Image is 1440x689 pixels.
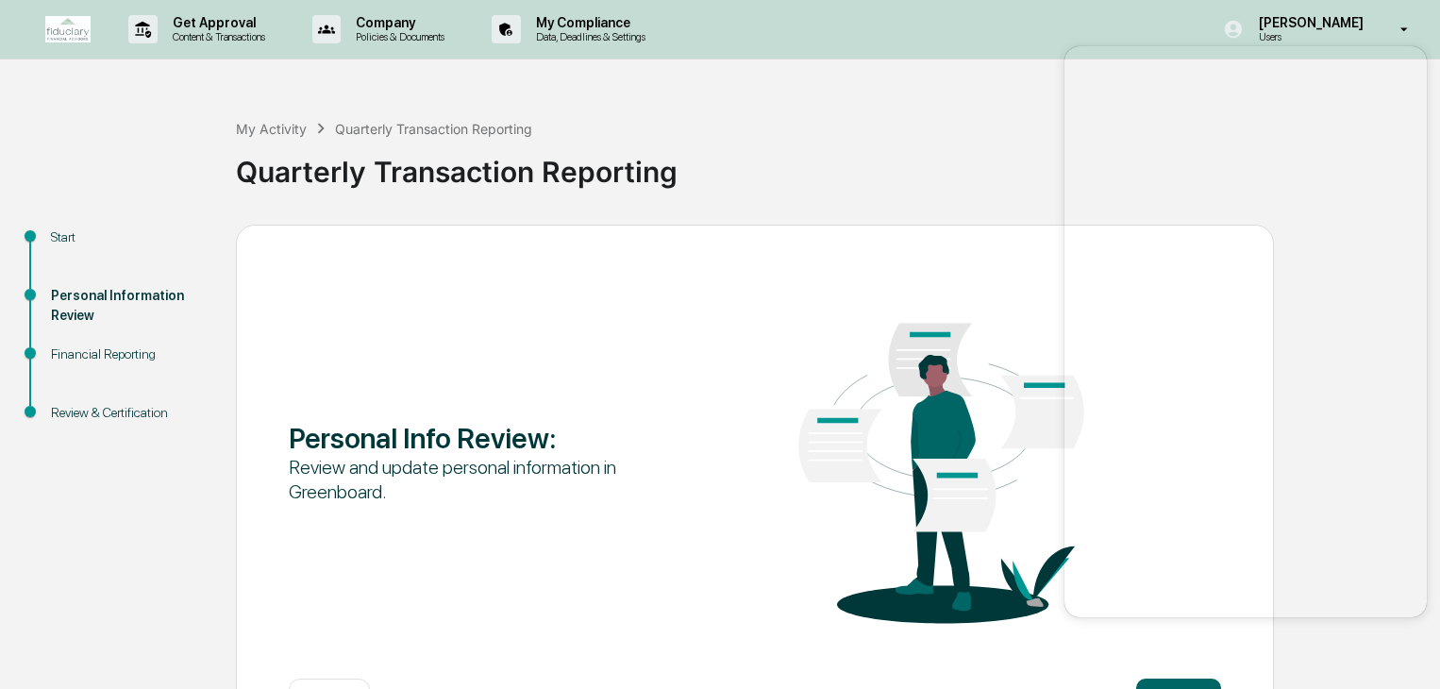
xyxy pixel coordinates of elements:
[335,121,532,137] div: Quarterly Transaction Reporting
[521,15,655,30] p: My Compliance
[289,455,661,504] div: Review and update personal information in Greenboard.
[1380,627,1431,678] iframe: Open customer support
[1064,46,1427,617] iframe: Customer support window
[521,30,655,43] p: Data, Deadlines & Settings
[158,15,275,30] p: Get Approval
[158,30,275,43] p: Content & Transactions
[1244,30,1373,43] p: Users
[236,140,1431,189] div: Quarterly Transaction Reporting
[51,344,206,364] div: Financial Reporting
[289,421,661,455] div: Personal Info Review :
[51,403,206,423] div: Review & Certification
[45,16,91,42] img: logo
[341,15,454,30] p: Company
[755,266,1128,655] img: Personal Info Review
[236,121,307,137] div: My Activity
[51,227,206,247] div: Start
[51,286,206,326] div: Personal Information Review
[1244,15,1373,30] p: [PERSON_NAME]
[341,30,454,43] p: Policies & Documents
